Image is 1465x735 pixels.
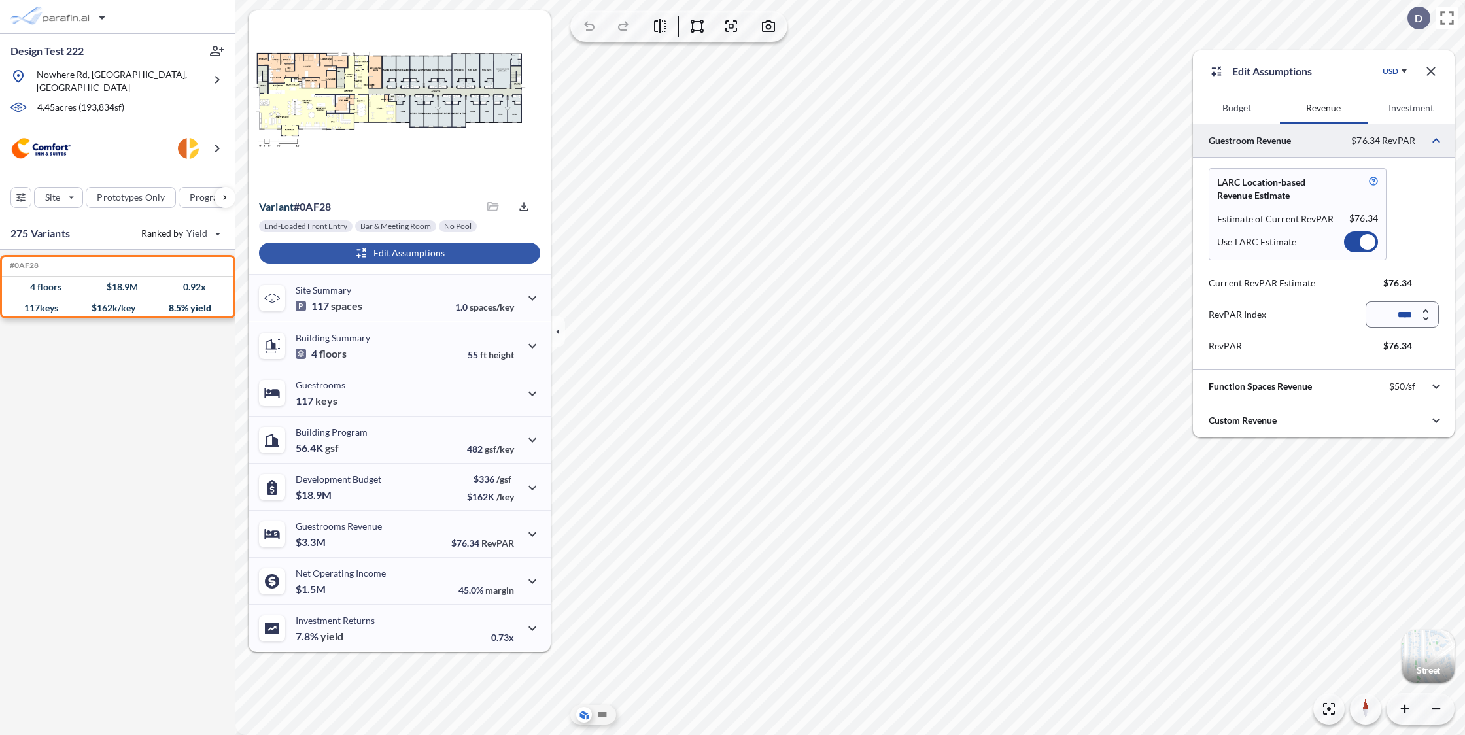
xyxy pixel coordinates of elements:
p: End-Loaded Front Entry [264,221,347,231]
p: LARC Location-based Revenue Estimate [1217,176,1338,202]
span: height [489,349,514,360]
p: $18.9M [296,488,334,502]
span: /key [496,491,514,502]
span: ft [480,349,487,360]
p: Net Operating Income [296,568,386,579]
span: RevPAR [481,538,514,549]
p: Current RevPAR Estimate [1209,277,1315,289]
p: $336 [467,473,514,485]
p: 56.4K [296,441,339,454]
span: gsf/key [485,443,514,454]
button: Switcher ImageStreet [1402,630,1455,683]
p: 55 [468,349,514,360]
p: 117 [296,299,362,313]
p: RevPAR [1209,340,1242,352]
span: keys [315,394,337,407]
p: $ 76.34 [1383,340,1412,352]
span: floors [319,347,347,360]
p: $76.34 [451,538,514,549]
p: # 0af28 [259,200,331,213]
span: Variant [259,200,294,213]
img: Switcher Image [1402,630,1455,683]
p: 4 [296,347,347,360]
span: /gsf [496,473,511,485]
p: 7.8% [296,630,343,643]
p: $50/sf [1389,381,1415,392]
p: Street [1417,665,1440,675]
p: Guestrooms Revenue [296,521,382,532]
button: Site Plan [595,707,610,723]
p: $3.3M [296,536,328,549]
h5: Click to copy the code [7,261,39,270]
p: RevPAR Index [1209,309,1267,320]
p: 1.0 [455,301,514,313]
p: Use LARC Estimate [1217,236,1296,248]
span: yield [320,630,343,643]
p: Bar & Meeting Room [360,221,431,231]
span: spaces/key [470,301,514,313]
span: gsf [325,441,339,454]
p: Custom Revenue [1209,414,1277,427]
p: Function Spaces Revenue [1209,380,1312,393]
p: 482 [467,443,514,454]
p: 45.0% [458,585,514,596]
p: 117 [296,394,337,407]
span: spaces [331,299,362,313]
span: margin [485,585,514,596]
p: D [1415,12,1422,24]
p: 0.73x [491,632,514,643]
button: Budget [1193,92,1280,124]
p: Investment Returns [296,615,375,626]
button: Edit Assumptions [259,243,540,264]
p: Guestrooms [296,379,345,390]
p: $ 76.34 [1349,213,1378,226]
p: No Pool [444,221,472,231]
button: Aerial View [576,707,592,723]
p: Site Summary [296,284,351,296]
p: Building Program [296,426,368,437]
div: USD [1383,66,1398,77]
p: $162K [467,491,514,502]
button: Investment [1368,92,1455,124]
p: Building Summary [296,332,370,343]
p: Development Budget [296,473,381,485]
p: $ 76.34 [1383,277,1412,289]
p: Edit Assumptions [1232,63,1312,79]
button: Revenue [1280,92,1367,124]
p: $1.5M [296,583,328,596]
p: Estimate of Current RevPAR [1217,213,1334,226]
